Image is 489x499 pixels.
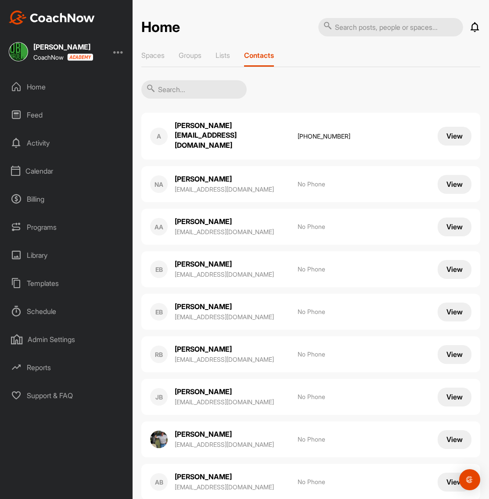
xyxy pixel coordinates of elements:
[298,350,359,359] p: No Phone
[175,472,262,481] p: [PERSON_NAME]
[33,43,93,50] div: [PERSON_NAME]
[175,185,289,194] a: [EMAIL_ADDRESS][DOMAIN_NAME]
[459,469,480,490] div: Open Intercom Messenger
[298,435,359,444] p: No Phone
[150,473,168,491] div: AB
[9,42,28,61] img: square_7d72e3b9a0e7cffca0d5903ffc03afe1.jpg
[141,51,165,60] p: Spaces
[5,356,129,378] div: Reports
[438,345,471,364] button: View
[175,483,289,492] a: [EMAIL_ADDRESS][DOMAIN_NAME]
[438,127,471,146] button: View
[175,387,262,396] p: [PERSON_NAME]
[175,217,262,226] p: [PERSON_NAME]
[438,388,471,406] button: View
[175,440,289,449] a: [EMAIL_ADDRESS][DOMAIN_NAME]
[438,473,471,492] button: View
[5,132,129,154] div: Activity
[5,216,129,238] div: Programs
[5,328,129,350] div: Admin Settings
[5,300,129,322] div: Schedule
[67,53,93,61] img: CoachNow acadmey
[5,76,129,98] div: Home
[298,307,359,316] p: No Phone
[5,160,129,182] div: Calendar
[5,188,129,210] div: Billing
[150,260,168,278] div: EB
[5,272,129,294] div: Templates
[141,80,247,99] input: Search...
[141,19,180,36] h2: Home
[438,217,471,236] button: View
[175,228,289,236] a: [EMAIL_ADDRESS][DOMAIN_NAME]
[175,398,289,406] a: [EMAIL_ADDRESS][DOMAIN_NAME]
[33,53,93,61] div: CoachNow
[298,222,359,231] p: No Phone
[150,388,168,406] div: JB
[150,218,168,235] div: AA
[298,180,359,189] p: No Phone
[244,51,274,60] p: Contacts
[150,128,168,145] div: A
[9,11,95,25] img: CoachNow
[150,346,168,363] div: RB
[175,121,262,150] p: [PERSON_NAME][EMAIL_ADDRESS][DOMAIN_NAME]
[175,174,262,184] p: [PERSON_NAME]
[175,259,262,269] p: [PERSON_NAME]
[175,302,262,311] p: [PERSON_NAME]
[175,355,289,364] a: [EMAIL_ADDRESS][DOMAIN_NAME]
[150,175,168,193] div: NA
[438,260,471,279] button: View
[438,303,471,321] button: View
[175,270,289,279] a: [EMAIL_ADDRESS][DOMAIN_NAME]
[438,430,471,449] button: View
[150,431,168,448] img: 68f4a33f4be6178d3b0681540de40ca7.jpg
[438,175,471,194] button: View
[298,132,359,141] a: [PHONE_NUMBER]
[318,18,463,36] input: Search posts, people or spaces...
[216,51,230,60] p: Lists
[175,429,262,439] p: [PERSON_NAME]
[298,478,359,486] p: No Phone
[298,392,359,401] p: No Phone
[179,51,201,60] p: Groups
[175,313,289,321] a: [EMAIL_ADDRESS][DOMAIN_NAME]
[5,385,129,406] div: Support & FAQ
[5,104,129,126] div: Feed
[175,344,262,354] p: [PERSON_NAME]
[5,244,129,266] div: Library
[298,265,359,274] p: No Phone
[150,303,168,321] div: EB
